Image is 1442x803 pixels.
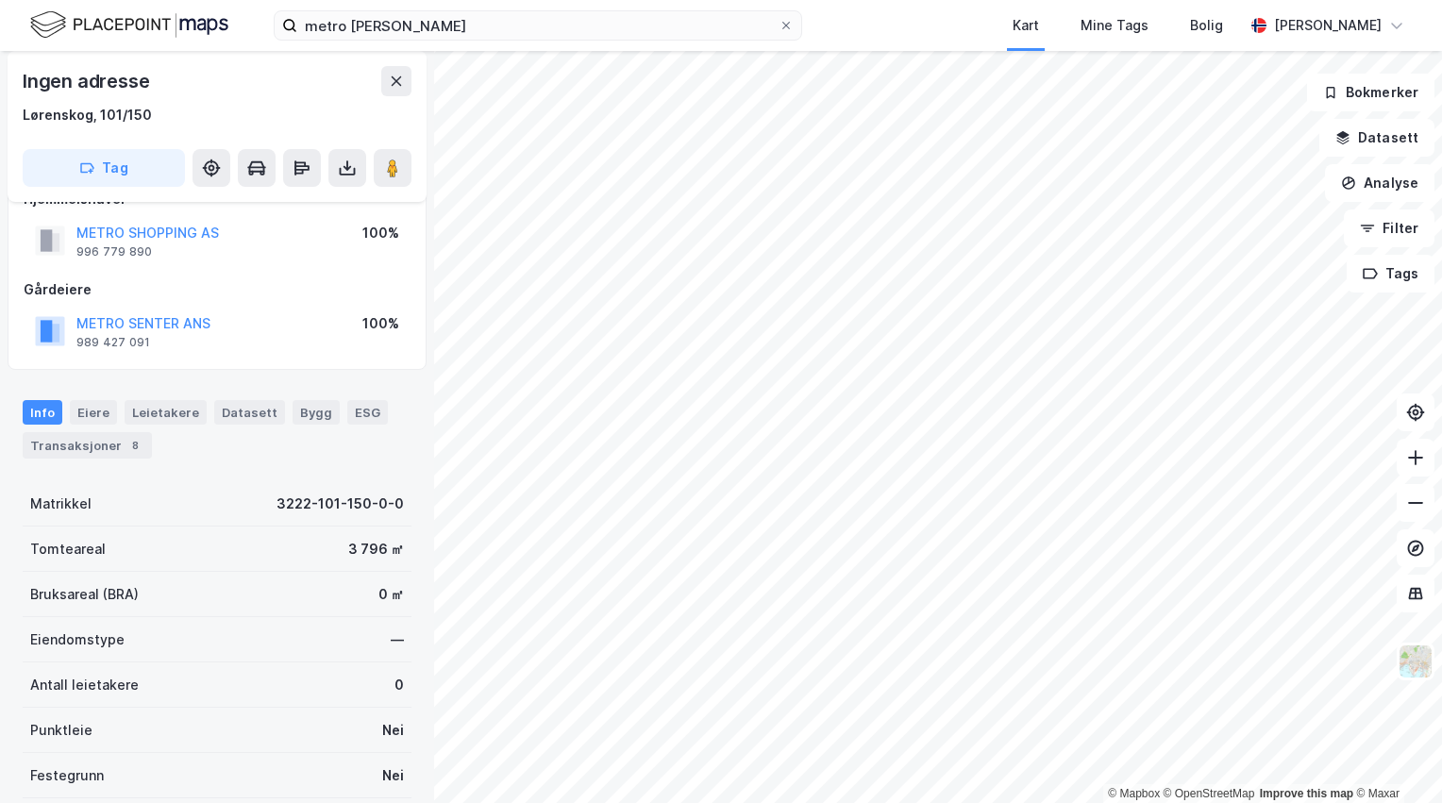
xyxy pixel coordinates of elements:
[1348,712,1442,803] div: Kontrollprogram for chat
[30,538,106,560] div: Tomteareal
[1013,14,1039,37] div: Kart
[1307,74,1434,111] button: Bokmerker
[76,244,152,259] div: 996 779 890
[391,628,404,651] div: —
[1348,712,1442,803] iframe: Chat Widget
[293,400,340,425] div: Bygg
[30,674,139,696] div: Antall leietakere
[70,400,117,425] div: Eiere
[30,493,92,515] div: Matrikkel
[30,719,92,742] div: Punktleie
[30,583,139,606] div: Bruksareal (BRA)
[23,104,152,126] div: Lørenskog, 101/150
[23,149,185,187] button: Tag
[30,764,104,787] div: Festegrunn
[23,66,153,96] div: Ingen adresse
[1398,644,1434,679] img: Z
[382,719,404,742] div: Nei
[1347,255,1434,293] button: Tags
[1164,787,1255,800] a: OpenStreetMap
[1108,787,1160,800] a: Mapbox
[30,8,228,42] img: logo.f888ab2527a4732fd821a326f86c7f29.svg
[348,538,404,560] div: 3 796 ㎡
[277,493,404,515] div: 3222-101-150-0-0
[1190,14,1223,37] div: Bolig
[1344,209,1434,247] button: Filter
[76,335,150,350] div: 989 427 091
[394,674,404,696] div: 0
[347,400,388,425] div: ESG
[1260,787,1353,800] a: Improve this map
[30,628,125,651] div: Eiendomstype
[382,764,404,787] div: Nei
[126,436,144,455] div: 8
[1319,119,1434,157] button: Datasett
[362,222,399,244] div: 100%
[1325,164,1434,202] button: Analyse
[1274,14,1382,37] div: [PERSON_NAME]
[125,400,207,425] div: Leietakere
[378,583,404,606] div: 0 ㎡
[23,400,62,425] div: Info
[362,312,399,335] div: 100%
[24,278,411,301] div: Gårdeiere
[297,11,779,40] input: Søk på adresse, matrikkel, gårdeiere, leietakere eller personer
[214,400,285,425] div: Datasett
[23,432,152,459] div: Transaksjoner
[1081,14,1149,37] div: Mine Tags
